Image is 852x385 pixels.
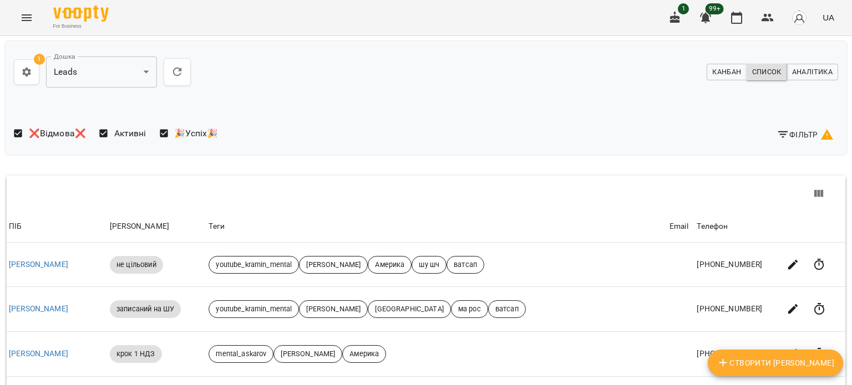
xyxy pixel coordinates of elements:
span: записаний на ШУ [110,304,181,314]
span: 🎉Успіх🎉 [174,127,218,140]
td: [PHONE_NUMBER] [694,287,777,332]
span: Америка [368,260,411,270]
span: ❌Відмова❌ [29,127,86,140]
a: [PERSON_NAME] [9,349,68,358]
td: [PHONE_NUMBER] [694,243,777,287]
span: шу шч [412,260,446,270]
div: ПІБ [9,220,105,233]
span: крок 1 НДЗ [110,349,161,359]
span: [PERSON_NAME] [300,304,367,314]
div: Теги [209,220,665,233]
a: [PERSON_NAME] [9,260,68,269]
button: Список [747,64,787,80]
span: [PERSON_NAME] [274,349,342,359]
span: Америка [343,349,386,359]
div: Телефон [697,220,775,233]
span: ма рос [452,304,488,314]
span: UA [823,12,834,23]
div: записаний на ШУ [110,300,181,318]
span: For Business [53,23,109,30]
span: [GEOGRAPHIC_DATA] [368,304,450,314]
button: Menu [13,4,40,31]
span: Аналітика [792,66,833,78]
img: avatar_s.png [792,10,807,25]
span: 1 [34,54,45,65]
a: [PERSON_NAME] [9,304,68,313]
div: Table Toolbar [7,176,845,211]
button: Аналітика [787,64,838,80]
span: youtube_kramin_mental [209,304,298,314]
div: не цільовий [110,256,163,274]
span: Канбан [712,66,741,78]
span: youtube_kramin_mental [209,260,298,270]
span: ватсап [447,260,484,270]
div: крок 1 НДЗ [110,345,161,363]
button: Фільтр [772,125,838,145]
div: [PERSON_NAME] [110,220,204,233]
span: не цільовий [110,260,163,270]
td: [PHONE_NUMBER] [694,332,777,377]
div: Leads [46,57,157,88]
span: Фільтр [777,128,834,141]
span: Створити [PERSON_NAME] [717,356,834,369]
span: Список [752,66,782,78]
span: Активні [114,127,146,140]
span: 1 [678,3,689,14]
img: Voopty Logo [53,6,109,22]
button: Створити Ліда [708,350,843,376]
div: Email [670,220,692,233]
span: 99+ [706,3,724,14]
button: Канбан [707,64,747,80]
span: mental_askarov [209,349,273,359]
button: UA [818,7,839,28]
button: View Columns [805,181,832,207]
span: [PERSON_NAME] [300,260,367,270]
span: ватсап [489,304,525,314]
